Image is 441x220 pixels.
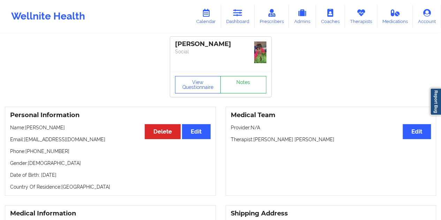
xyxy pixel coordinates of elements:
[10,210,211,218] h3: Medical Information
[231,124,431,131] p: Provider: N/A
[289,5,316,28] a: Admins
[175,48,266,55] p: Social
[10,160,211,167] p: Gender: [DEMOGRAPHIC_DATA]
[231,210,431,218] h3: Shipping Address
[175,40,266,48] div: [PERSON_NAME]
[221,5,254,28] a: Dashboard
[10,136,211,143] p: Email: [EMAIL_ADDRESS][DOMAIN_NAME]
[10,111,211,119] h3: Personal Information
[175,76,221,93] button: View Questionnaire
[10,183,211,190] p: Country Of Residence: [GEOGRAPHIC_DATA]
[430,88,441,115] a: Report Bug
[345,5,377,28] a: Therapists
[316,5,345,28] a: Coaches
[10,172,211,179] p: Date of Birth: [DATE]
[403,124,431,139] button: Edit
[191,5,221,28] a: Calendar
[10,148,211,155] p: Phone: [PHONE_NUMBER]
[377,5,413,28] a: Medications
[413,5,441,28] a: Account
[231,136,431,143] p: Therapist: [PERSON_NAME] [PERSON_NAME]
[220,76,266,93] a: Notes
[10,124,211,131] p: Name: [PERSON_NAME]
[145,124,181,139] button: Delete
[182,124,210,139] button: Edit
[231,111,431,119] h3: Medical Team
[254,5,289,28] a: Prescribers
[254,41,266,63] img: bf418fda-e870-4af3-b95a-84ebfabc8922_9f858124-f86c-42dd-a474-6d0ca17b0c0eIMG_1180.jpeg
